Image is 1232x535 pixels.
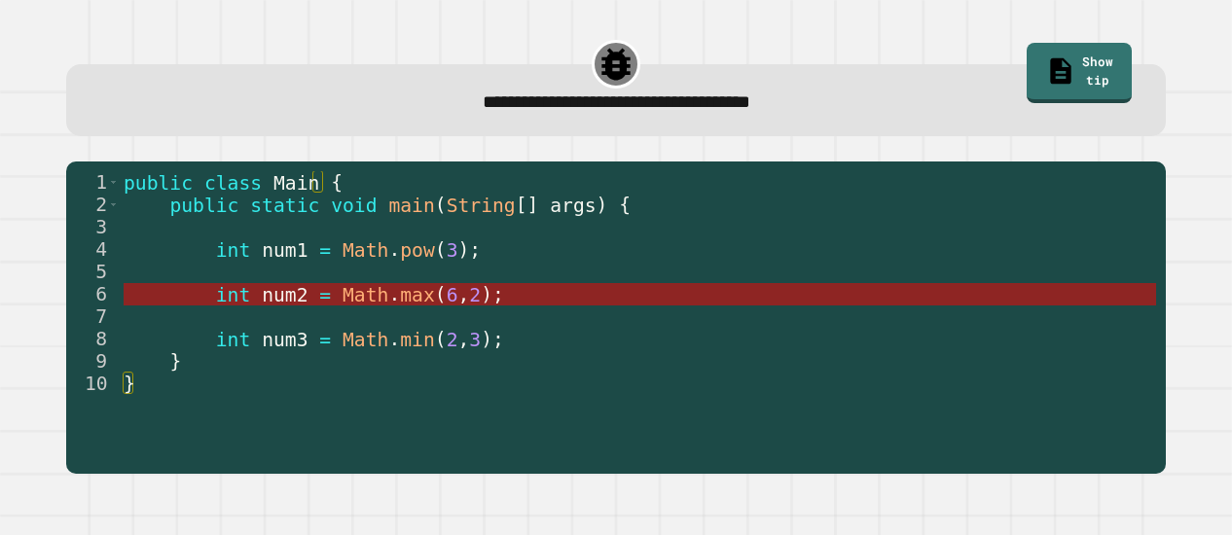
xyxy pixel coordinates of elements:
span: Toggle code folding, rows 2 through 9 [108,194,119,216]
div: 5 [66,261,120,283]
span: num1 [262,239,308,262]
a: Show tip [1027,43,1132,103]
span: Toggle code folding, rows 1 through 10 [108,171,119,194]
span: String [446,195,515,217]
div: 3 [66,216,120,238]
span: args [550,195,596,217]
span: max [400,284,435,306]
span: Math [343,284,388,306]
span: static [250,195,319,217]
span: public [169,195,238,217]
span: 3 [446,239,457,262]
div: 9 [66,350,120,373]
span: int [215,239,250,262]
span: 2 [469,284,481,306]
span: class [204,172,262,195]
span: void [331,195,377,217]
span: num3 [262,329,308,351]
span: Math [343,329,388,351]
span: int [215,329,250,351]
span: = [319,239,331,262]
div: 2 [66,194,120,216]
span: min [400,329,435,351]
div: 10 [66,373,120,395]
div: 1 [66,171,120,194]
div: 6 [66,283,120,305]
span: 2 [446,329,457,351]
span: = [319,284,331,306]
span: num2 [262,284,308,306]
span: = [319,329,331,351]
span: pow [400,239,435,262]
span: Math [343,239,388,262]
div: 4 [66,238,120,261]
span: public [124,172,193,195]
span: Main [273,172,319,195]
span: 6 [446,284,457,306]
span: 3 [469,329,481,351]
div: 8 [66,328,120,350]
span: main [388,195,434,217]
div: 7 [66,305,120,328]
span: int [215,284,250,306]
